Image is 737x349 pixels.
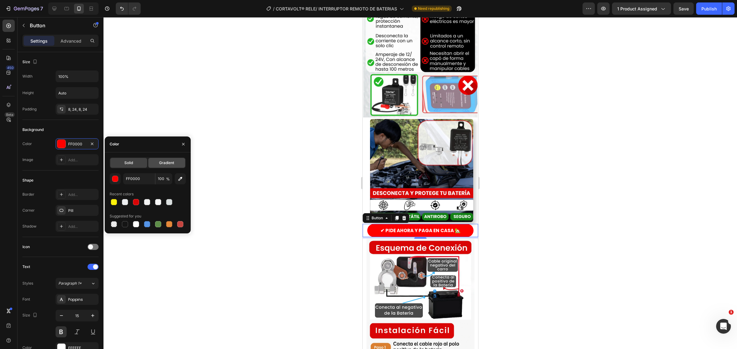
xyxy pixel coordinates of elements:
[18,209,98,217] p: ✔ PIDE AHORA Y PAGA EN CASA 🏡
[68,297,97,302] div: Poppins
[22,178,33,183] div: Shape
[123,173,155,184] input: Eg: FFFFFF
[56,278,99,289] button: Paragraph 1*
[5,112,15,117] div: Beta
[273,6,275,12] span: /
[60,38,81,44] p: Advanced
[7,102,111,205] img: gempages_565349228302304267-ff43d08c-7086-427f-b97d-e71bdbc6317c.webp
[68,141,86,147] div: FF0000
[68,224,97,229] div: Add...
[612,2,671,15] button: 1 product assigned
[729,310,734,315] span: 1
[22,127,44,132] div: Background
[30,22,82,29] p: Button
[166,176,170,182] span: %
[679,6,689,11] span: Save
[40,5,43,12] p: 7
[30,38,48,44] p: Settings
[124,160,133,166] span: Solid
[716,319,731,334] iframe: Intercom live chat
[701,6,717,12] div: Publish
[22,74,33,79] div: Width
[276,6,397,12] span: CORTAVOLT® RELE/ INTERRUPTOR REMOTO DE BATERIAS
[22,224,37,229] div: Shadow
[22,58,39,66] div: Size
[68,192,97,198] div: Add...
[56,87,98,98] input: Auto
[110,213,141,219] div: Suggested for you
[159,160,174,166] span: Gradient
[617,6,657,12] span: 1 product assigned
[22,281,33,286] div: Styles
[68,107,97,112] div: 8, 24, 8, 24
[22,141,32,147] div: Color
[8,198,21,204] div: Button
[673,2,694,15] button: Save
[363,17,478,349] iframe: Design area
[22,192,34,197] div: Border
[116,2,141,15] div: Undo/Redo
[696,2,722,15] button: Publish
[22,208,35,213] div: Corner
[5,207,111,220] button: <p>✔ PIDE AHORA Y PAGA EN CASA 🏡</p>
[22,311,39,320] div: Size
[418,6,449,11] span: Need republishing
[6,65,15,70] div: 450
[2,2,46,15] button: 7
[22,297,30,302] div: Font
[22,106,37,112] div: Padding
[68,208,97,213] div: Pill
[22,264,30,270] div: Text
[110,191,134,197] div: Recent colors
[22,244,30,250] div: Icon
[56,71,98,82] input: Auto
[58,281,82,286] span: Paragraph 1*
[22,157,33,163] div: Image
[22,90,34,96] div: Height
[110,141,119,147] div: Color
[68,157,97,163] div: Add...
